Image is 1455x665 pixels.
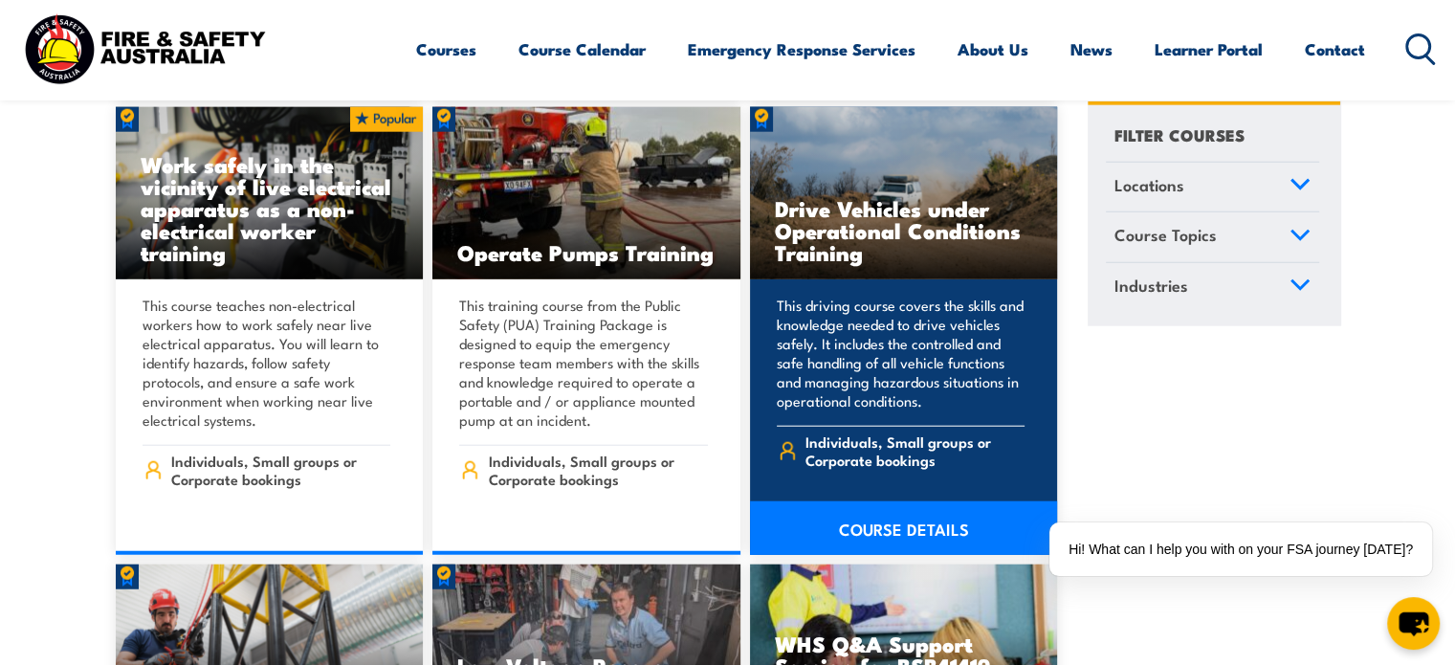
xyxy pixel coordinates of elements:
span: Individuals, Small groups or Corporate bookings [171,452,390,488]
h3: Drive Vehicles under Operational Conditions Training [775,197,1033,263]
a: Course Topics [1106,212,1319,262]
a: About Us [958,24,1028,75]
a: Emergency Response Services [688,24,915,75]
span: Locations [1114,171,1184,197]
a: Work safely in the vicinity of live electrical apparatus as a non-electrical worker training [116,107,424,279]
a: Course Calendar [518,24,646,75]
a: Industries [1106,262,1319,312]
a: News [1070,24,1113,75]
a: Learner Portal [1155,24,1263,75]
div: Hi! What can I help you with on your FSA journey [DATE]? [1049,522,1432,576]
span: Individuals, Small groups or Corporate bookings [805,432,1025,469]
a: COURSE DETAILS [750,501,1058,555]
h3: Operate Pumps Training [457,241,716,263]
span: Individuals, Small groups or Corporate bookings [489,452,708,488]
p: This training course from the Public Safety (PUA) Training Package is designed to equip the emerg... [459,296,708,430]
img: Work safely in the vicinity of live electrical apparatus as a non-electrical worker (Distance) TR... [116,107,424,279]
a: Operate Pumps Training [432,107,740,279]
a: Locations [1106,162,1319,211]
img: Drive Vehicles under Operational Conditions TRAINING [750,107,1058,279]
a: Courses [416,24,476,75]
span: Industries [1114,272,1188,298]
img: Operate Pumps TRAINING [432,107,740,279]
a: Drive Vehicles under Operational Conditions Training [750,107,1058,279]
h3: Work safely in the vicinity of live electrical apparatus as a non-electrical worker training [141,153,399,263]
p: This course teaches non-electrical workers how to work safely near live electrical apparatus. You... [143,296,391,430]
a: Contact [1305,24,1365,75]
span: Course Topics [1114,222,1217,248]
p: This driving course covers the skills and knowledge needed to drive vehicles safely. It includes ... [777,296,1025,410]
button: chat-button [1387,597,1440,650]
h4: FILTER COURSES [1114,121,1245,146]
